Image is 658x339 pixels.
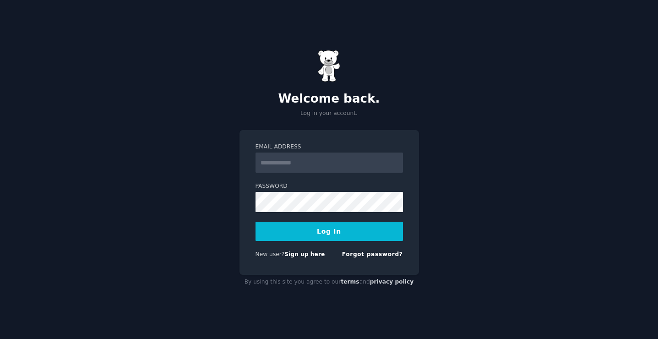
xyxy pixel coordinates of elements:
[341,279,359,285] a: terms
[239,92,419,106] h2: Welcome back.
[256,222,403,241] button: Log In
[256,182,403,191] label: Password
[318,50,341,82] img: Gummy Bear
[256,251,285,257] span: New user?
[239,275,419,290] div: By using this site you agree to our and
[370,279,414,285] a: privacy policy
[284,251,325,257] a: Sign up here
[256,143,403,151] label: Email Address
[239,109,419,118] p: Log in your account.
[342,251,403,257] a: Forgot password?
